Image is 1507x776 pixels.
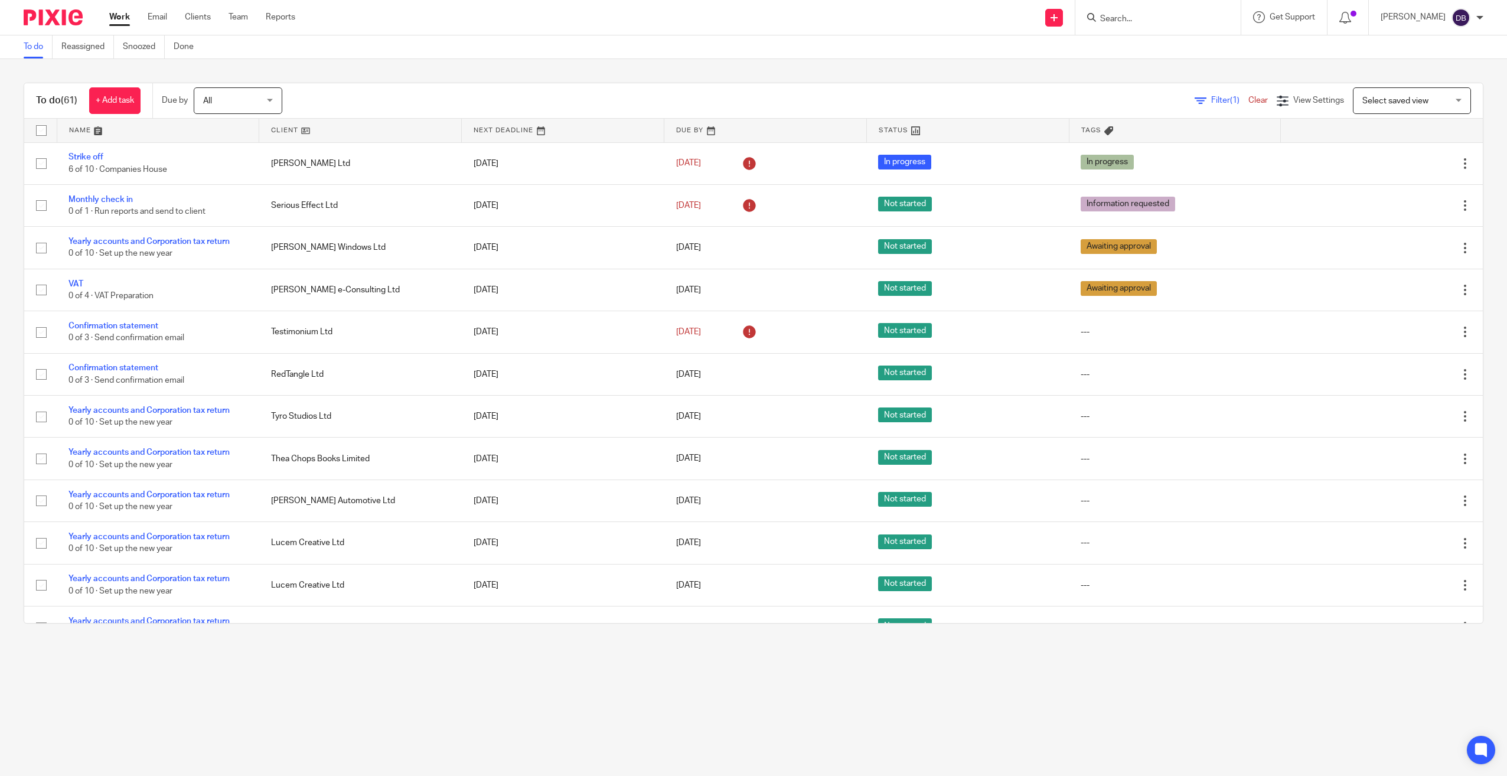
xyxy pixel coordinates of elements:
td: [PERSON_NAME] Limited [259,607,462,648]
span: Not started [878,492,932,507]
span: Not started [878,534,932,549]
span: Tags [1081,127,1101,133]
td: [PERSON_NAME] Windows Ltd [259,227,462,269]
div: --- [1081,495,1268,507]
span: In progress [878,155,931,169]
span: Not started [878,407,932,422]
a: VAT [68,280,83,288]
a: Email [148,11,167,23]
span: [DATE] [676,539,701,547]
a: Reports [266,11,295,23]
img: svg%3E [1451,8,1470,27]
span: Select saved view [1362,97,1428,105]
td: Lucem Creative Ltd [259,564,462,606]
span: Not started [878,366,932,380]
span: Not started [878,197,932,211]
td: Serious Effect Ltd [259,184,462,226]
span: (1) [1230,96,1239,105]
span: [DATE] [676,286,701,294]
div: --- [1081,453,1268,465]
span: Information requested [1081,197,1175,211]
span: Not started [878,281,932,296]
span: 0 of 4 · VAT Preparation [68,292,154,300]
span: [DATE] [676,370,701,379]
div: --- [1081,579,1268,591]
span: [DATE] [676,159,701,168]
span: View Settings [1293,96,1344,105]
a: Yearly accounts and Corporation tax return [68,448,230,457]
img: Pixie [24,9,83,25]
div: --- [1081,410,1268,422]
span: 0 of 10 · Set up the new year [68,545,172,553]
td: [DATE] [462,522,664,564]
span: [DATE] [676,455,701,463]
h1: To do [36,94,77,107]
span: Not started [878,576,932,591]
div: --- [1081,326,1268,338]
span: 0 of 10 · Set up the new year [68,250,172,258]
a: Strike off [68,153,103,161]
td: [DATE] [462,269,664,311]
td: Tyro Studios Ltd [259,396,462,438]
span: [DATE] [676,201,701,210]
span: 0 of 10 · Set up the new year [68,587,172,595]
td: [PERSON_NAME] Ltd [259,142,462,184]
a: To do [24,35,53,58]
span: [DATE] [676,412,701,420]
span: [DATE] [676,581,701,589]
span: Filter [1211,96,1248,105]
span: 0 of 10 · Set up the new year [68,461,172,469]
span: Get Support [1270,13,1315,21]
td: [DATE] [462,480,664,521]
a: Yearly accounts and Corporation tax return [68,491,230,499]
span: Not started [878,450,932,465]
td: [DATE] [462,227,664,269]
a: Reassigned [61,35,114,58]
span: [DATE] [676,497,701,505]
a: Yearly accounts and Corporation tax return [68,406,230,415]
a: Snoozed [123,35,165,58]
span: Awaiting approval [1081,239,1157,254]
span: 0 of 3 · Send confirmation email [68,376,184,384]
span: 6 of 10 · Companies House [68,165,167,174]
p: Due by [162,94,188,106]
td: [DATE] [462,564,664,606]
td: [DATE] [462,396,664,438]
a: Done [174,35,203,58]
td: [DATE] [462,607,664,648]
span: Not started [878,323,932,338]
span: [DATE] [676,328,701,336]
a: Monthly check in [68,195,133,204]
td: [DATE] [462,438,664,480]
div: --- [1081,369,1268,380]
span: Awaiting approval [1081,281,1157,296]
td: [PERSON_NAME] e-Consulting Ltd [259,269,462,311]
a: Clear [1248,96,1268,105]
a: Yearly accounts and Corporation tax return [68,575,230,583]
a: Yearly accounts and Corporation tax return [68,617,230,625]
a: Team [229,11,248,23]
span: In progress [1081,155,1134,169]
a: Yearly accounts and Corporation tax return [68,533,230,541]
span: 0 of 10 · Set up the new year [68,418,172,426]
td: RedTangle Ltd [259,353,462,395]
td: Thea Chops Books Limited [259,438,462,480]
input: Search [1099,14,1205,25]
p: [PERSON_NAME] [1381,11,1446,23]
td: Testimonium Ltd [259,311,462,353]
a: Yearly accounts and Corporation tax return [68,237,230,246]
span: (61) [61,96,77,105]
a: + Add task [89,87,141,114]
td: [DATE] [462,311,664,353]
span: Not started [878,239,932,254]
span: 0 of 1 · Run reports and send to client [68,207,206,216]
td: Lucem Creative Ltd [259,522,462,564]
div: --- [1081,621,1268,633]
span: Not started [878,618,932,633]
a: Work [109,11,130,23]
div: --- [1081,537,1268,549]
span: 0 of 10 · Set up the new year [68,503,172,511]
a: Confirmation statement [68,364,158,372]
td: [DATE] [462,142,664,184]
span: [DATE] [676,243,701,252]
